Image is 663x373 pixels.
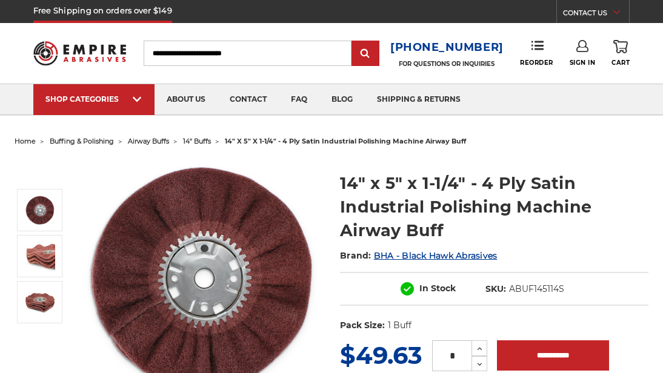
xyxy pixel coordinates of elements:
[563,6,629,23] a: CONTACT US
[340,340,422,370] span: $49.63
[353,42,378,66] input: Submit
[50,137,114,145] a: buffing & polishing
[611,40,630,67] a: Cart
[279,84,319,115] a: faq
[15,137,36,145] a: home
[570,59,596,67] span: Sign In
[25,195,55,225] img: 14 inch satin surface prep airway buffing wheel
[340,171,648,242] h1: 14" x 5" x 1-1/4" - 4 Ply Satin Industrial Polishing Machine Airway Buff
[33,35,127,71] img: Empire Abrasives
[340,250,371,261] span: Brand:
[365,84,473,115] a: shipping & returns
[25,241,55,271] img: 14" x 5" x 1-1/4" - 4 Ply Satin Industrial Polishing Machine Airway Buff
[340,319,385,332] dt: Pack Size:
[509,283,564,295] dd: ABUF145114S
[388,319,411,332] dd: 1 Buff
[25,287,55,317] img: satin non woven 14 inch airway buff
[225,137,466,145] span: 14" x 5" x 1-1/4" - 4 ply satin industrial polishing machine airway buff
[155,84,218,115] a: about us
[390,39,504,56] a: [PHONE_NUMBER]
[218,84,279,115] a: contact
[319,84,365,115] a: blog
[419,283,456,294] span: In Stock
[128,137,169,145] a: airway buffs
[485,283,506,295] dt: SKU:
[520,40,553,66] a: Reorder
[374,250,498,261] a: BHA - Black Hawk Abrasives
[520,59,553,67] span: Reorder
[45,94,142,104] div: SHOP CATEGORIES
[611,59,630,67] span: Cart
[390,60,504,68] p: FOR QUESTIONS OR INQUIRIES
[183,137,211,145] a: 14" buffs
